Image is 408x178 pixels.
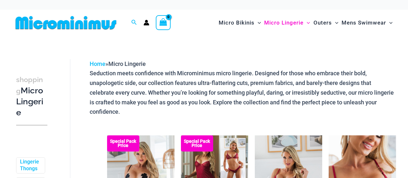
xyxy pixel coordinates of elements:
a: Lingerie Thongs [20,159,40,172]
a: Micro LingerieMenu ToggleMenu Toggle [263,13,312,33]
span: Micro Lingerie [264,15,304,31]
span: Micro Bikinis [219,15,254,31]
span: Menu Toggle [386,15,393,31]
span: » [90,60,146,67]
a: Search icon link [131,19,137,27]
h3: Micro Lingerie [16,74,47,118]
nav: Site Navigation [216,12,395,34]
b: Special Pack Price [181,139,213,148]
span: Outers [313,15,332,31]
a: Mens SwimwearMenu ToggleMenu Toggle [340,13,394,33]
span: Menu Toggle [332,15,338,31]
b: Special Pack Price [107,139,139,148]
p: Seduction meets confidence with Microminimus micro lingerie. Designed for those who embrace their... [90,68,395,117]
span: Menu Toggle [254,15,261,31]
span: Micro Lingerie [108,60,146,67]
a: View Shopping Cart, empty [156,15,171,30]
span: shopping [16,76,43,95]
a: Micro BikinisMenu ToggleMenu Toggle [217,13,263,33]
a: Account icon link [144,20,149,26]
a: Home [90,60,105,67]
img: MM SHOP LOGO FLAT [13,16,119,30]
span: Menu Toggle [304,15,310,31]
span: Mens Swimwear [342,15,386,31]
a: OutersMenu ToggleMenu Toggle [312,13,340,33]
